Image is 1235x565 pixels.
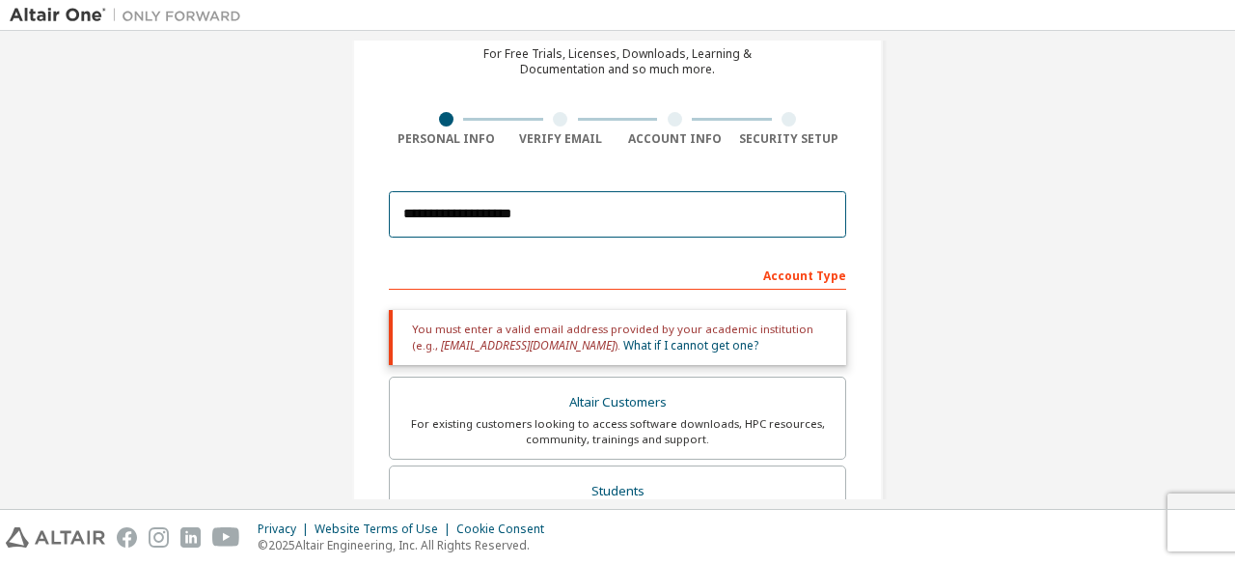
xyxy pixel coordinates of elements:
[315,522,456,537] div: Website Terms of Use
[401,416,834,447] div: For existing customers looking to access software downloads, HPC resources, community, trainings ...
[180,527,201,548] img: linkedin.svg
[117,527,137,548] img: facebook.svg
[401,389,834,416] div: Altair Customers
[389,131,504,147] div: Personal Info
[389,259,846,290] div: Account Type
[212,527,240,548] img: youtube.svg
[617,131,732,147] div: Account Info
[6,527,105,548] img: altair_logo.svg
[10,6,251,25] img: Altair One
[401,478,834,505] div: Students
[149,527,169,548] img: instagram.svg
[732,131,847,147] div: Security Setup
[623,337,758,353] a: What if I cannot get one?
[258,537,556,553] p: © 2025 Altair Engineering, Inc. All Rights Reserved.
[389,310,846,365] div: You must enter a valid email address provided by your academic institution (e.g., ).
[441,337,615,353] span: [EMAIL_ADDRESS][DOMAIN_NAME]
[504,131,618,147] div: Verify Email
[258,522,315,537] div: Privacy
[483,46,752,77] div: For Free Trials, Licenses, Downloads, Learning & Documentation and so much more.
[456,522,556,537] div: Cookie Consent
